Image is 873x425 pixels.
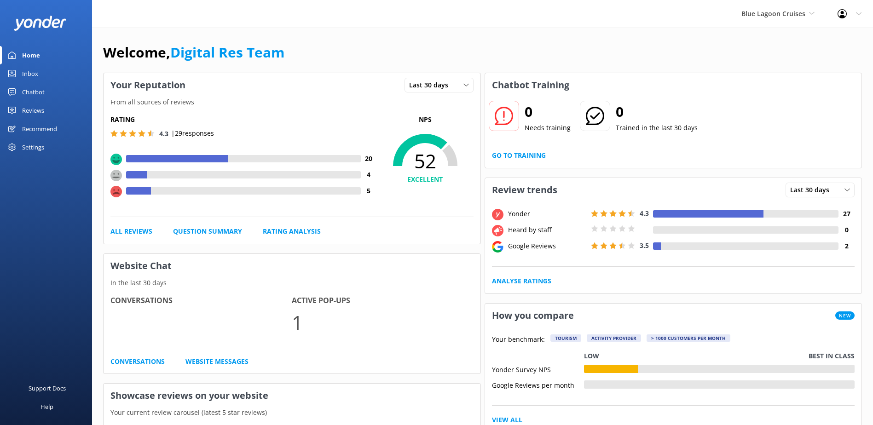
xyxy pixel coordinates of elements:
p: Needs training [525,123,571,133]
p: | 29 responses [171,128,214,138]
p: Your benchmark: [492,334,545,345]
h4: 27 [838,209,855,219]
p: Low [584,351,599,361]
div: Tourism [550,334,581,342]
h4: 4 [361,170,377,180]
h4: Conversations [110,295,292,307]
a: Conversations [110,356,165,367]
div: Yonder Survey NPS [492,365,584,373]
div: Settings [22,138,44,156]
p: Trained in the last 30 days [616,123,698,133]
p: Best in class [809,351,855,361]
p: NPS [377,115,474,125]
div: Support Docs [29,379,66,397]
h4: 2 [838,241,855,251]
div: Recommend [22,120,57,138]
a: Digital Res Team [170,43,284,62]
div: Yonder [506,209,589,219]
div: Reviews [22,101,44,120]
a: View All [492,415,522,425]
div: Activity Provider [587,334,641,342]
a: Rating Analysis [263,226,321,236]
h4: Active Pop-ups [292,295,473,307]
span: New [835,311,855,320]
h3: Showcase reviews on your website [104,384,480,408]
p: 1 [292,307,473,338]
span: 4.3 [640,209,649,218]
div: Google Reviews [506,241,589,251]
a: Website Messages [185,356,249,367]
h3: Your Reputation [104,73,192,97]
h4: 20 [361,154,377,164]
div: Inbox [22,64,38,83]
h4: EXCELLENT [377,174,474,184]
div: Google Reviews per month [492,380,584,389]
a: Analyse Ratings [492,276,551,286]
h4: 5 [361,186,377,196]
a: Question Summary [173,226,242,236]
p: In the last 30 days [104,278,480,288]
div: Home [22,46,40,64]
h5: Rating [110,115,377,125]
div: Heard by staff [506,225,589,235]
div: Chatbot [22,83,45,101]
h3: How you compare [485,304,581,327]
div: > 1000 customers per month [647,334,730,342]
span: 3.5 [640,241,649,250]
h2: 0 [525,101,571,123]
h1: Welcome, [103,41,284,63]
span: Last 30 days [790,185,835,195]
span: Last 30 days [409,80,454,90]
p: Your current review carousel (latest 5 star reviews) [104,408,480,418]
img: yonder-white-logo.png [14,16,67,31]
span: Blue Lagoon Cruises [741,9,805,18]
h4: 0 [838,225,855,235]
a: Go to Training [492,150,546,161]
h3: Review trends [485,178,564,202]
div: Help [40,397,53,416]
h3: Chatbot Training [485,73,576,97]
span: 52 [377,149,474,172]
h2: 0 [616,101,698,123]
p: From all sources of reviews [104,97,480,107]
span: 4.3 [159,129,168,138]
a: All Reviews [110,226,152,236]
h3: Website Chat [104,254,480,278]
